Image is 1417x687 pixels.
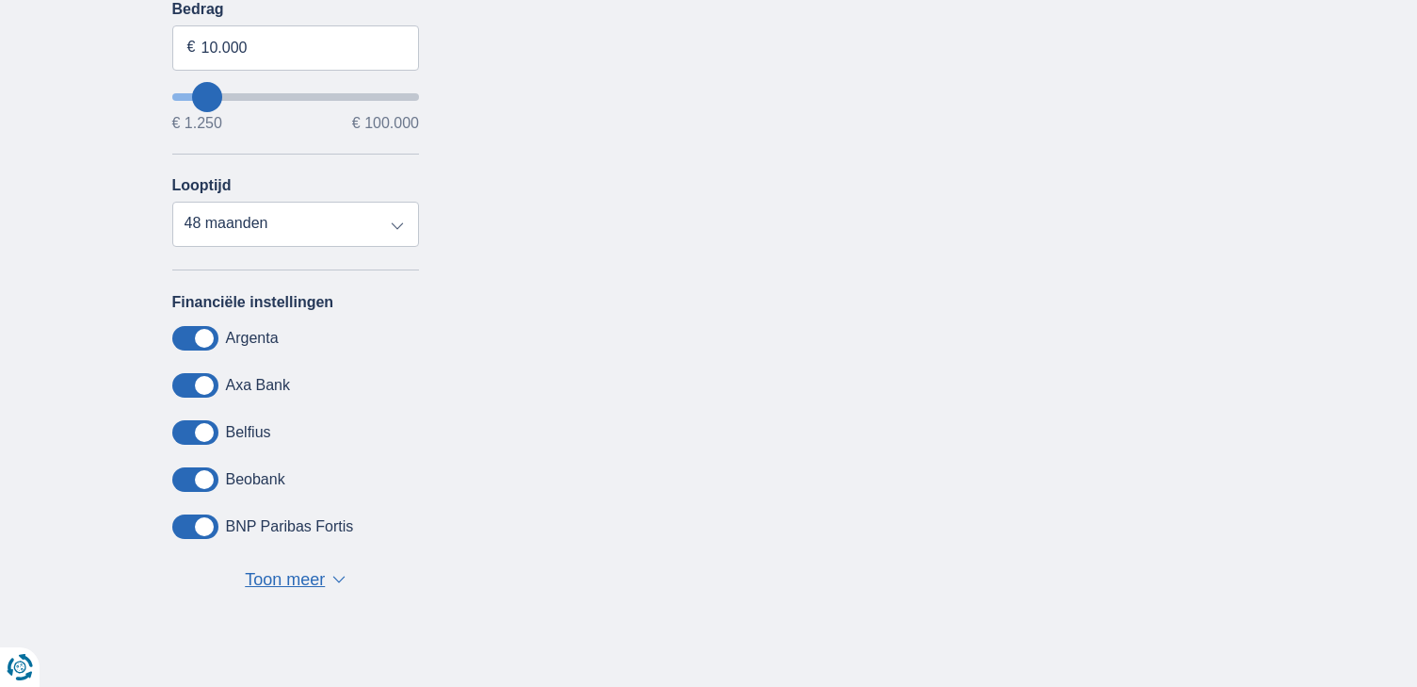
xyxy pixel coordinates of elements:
[332,576,346,583] span: ▼
[226,330,279,347] label: Argenta
[172,1,420,18] label: Bedrag
[172,116,222,131] span: € 1.250
[352,116,419,131] span: € 100.000
[172,93,420,101] input: wantToBorrow
[172,177,232,194] label: Looptijd
[187,37,196,58] span: €
[226,377,290,394] label: Axa Bank
[226,518,354,535] label: BNP Paribas Fortis
[245,568,325,593] span: Toon meer
[226,424,271,441] label: Belfius
[172,294,334,311] label: Financiële instellingen
[226,471,285,488] label: Beobank
[239,567,351,594] button: Toon meer ▼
